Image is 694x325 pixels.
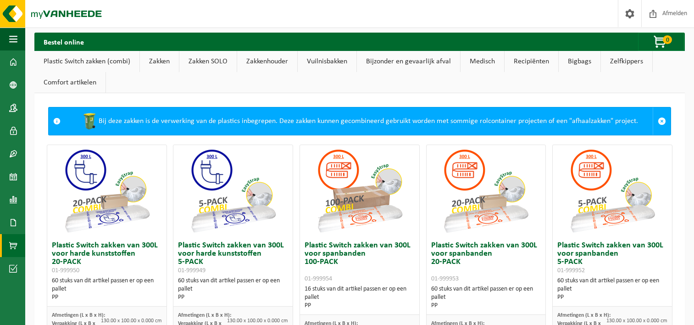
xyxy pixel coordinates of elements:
span: 01-999950 [52,267,79,274]
h3: Plastic Switch zakken van 300L voor spanbanden 20-PACK [431,241,541,283]
div: PP [431,302,541,310]
span: 01-999953 [431,275,459,282]
span: 130.00 x 100.00 x 0.000 cm [606,318,667,324]
button: 0 [638,33,684,51]
span: Afmetingen (L x B x H): [52,313,105,318]
a: Zakken SOLO [179,51,237,72]
a: Bijzonder en gevaarlijk afval [357,51,460,72]
img: 01-999949 [187,145,279,237]
span: 01-999954 [305,275,332,282]
img: 01-999953 [440,145,532,237]
h3: Plastic Switch zakken van 300L voor spanbanden 5-PACK [557,241,667,275]
div: PP [305,302,415,310]
div: 60 stuks van dit artikel passen er op een pallet [557,277,667,302]
h2: Bestel online [34,33,93,50]
div: PP [557,293,667,302]
div: 60 stuks van dit artikel passen er op een pallet [431,285,541,310]
a: Comfort artikelen [34,72,105,93]
div: 60 stuks van dit artikel passen er op een pallet [52,277,162,302]
span: 130.00 x 100.00 x 0.000 cm [227,318,288,324]
span: Afmetingen (L x B x H): [557,313,611,318]
div: PP [52,293,162,302]
h3: Plastic Switch zakken van 300L voor harde kunststoffen 20-PACK [52,241,162,275]
img: 01-999950 [61,145,153,237]
span: 01-999949 [178,267,205,274]
a: Medisch [461,51,504,72]
a: Bigbags [559,51,600,72]
img: 01-999952 [566,145,658,237]
a: Plastic Switch zakken (combi) [34,51,139,72]
span: 130.00 x 100.00 x 0.000 cm [101,318,162,324]
span: Afmetingen (L x B x H): [178,313,231,318]
div: 16 stuks van dit artikel passen er op een pallet [305,285,415,310]
h3: Plastic Switch zakken van 300L voor spanbanden 100-PACK [305,241,415,283]
div: 60 stuks van dit artikel passen er op een pallet [178,277,288,302]
img: 01-999954 [314,145,405,237]
span: 0 [663,35,672,44]
div: PP [178,293,288,302]
span: 01-999952 [557,267,585,274]
a: Recipiënten [505,51,558,72]
a: Zakken [140,51,179,72]
h3: Plastic Switch zakken van 300L voor harde kunststoffen 5-PACK [178,241,288,275]
a: Zelfkippers [601,51,652,72]
a: Sluit melding [653,107,671,135]
img: WB-0240-HPE-GN-50.png [80,112,99,130]
a: Vuilnisbakken [298,51,356,72]
div: Bij deze zakken is de verwerking van de plastics inbegrepen. Deze zakken kunnen gecombineerd gebr... [65,107,653,135]
a: Zakkenhouder [237,51,297,72]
